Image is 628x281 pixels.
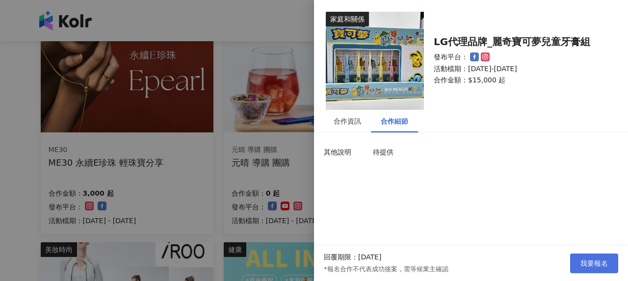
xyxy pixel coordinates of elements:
p: 回覆期限：[DATE] [324,253,381,262]
div: 合作細節 [381,116,408,127]
div: 家庭和關係 [326,12,369,26]
p: 發布平台： [434,52,468,62]
img: 麗奇寶可夢兒童牙刷組 [326,12,424,110]
p: 待提供 [373,148,613,157]
button: 我要報名 [570,254,618,273]
p: *報名合作不代表成功接案，需等候業主確認 [324,265,448,274]
div: LG代理品牌_麗奇寶可夢兒童牙膏組 [434,36,606,48]
p: 合作金額： $15,000 起 [434,76,606,85]
p: 活動檔期：[DATE]-[DATE] [434,64,606,74]
div: 合作資訊 [334,116,361,127]
p: 其他說明 [324,148,368,157]
span: 我要報名 [580,259,608,267]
